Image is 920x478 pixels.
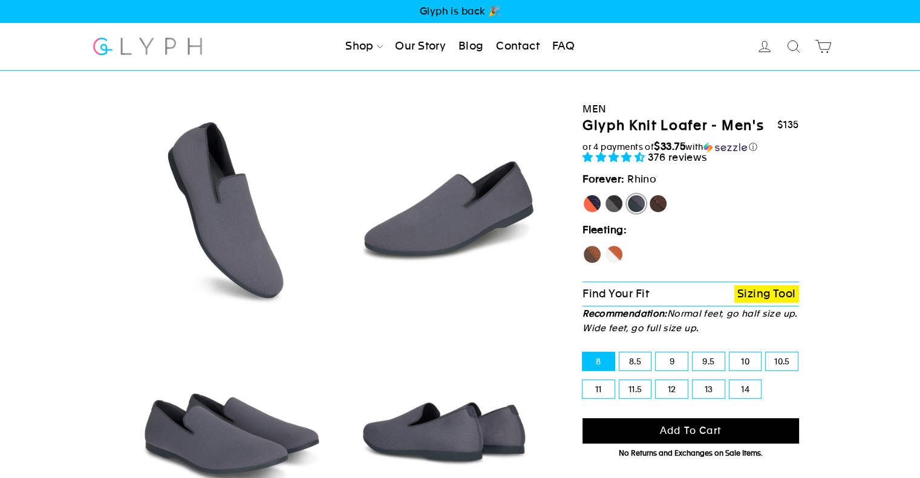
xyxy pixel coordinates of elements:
label: 10.5 [766,352,798,370]
span: $135 [777,119,799,131]
span: Add to cart [660,425,722,436]
span: Rhino [627,173,656,185]
label: 8.5 [619,352,651,370]
label: Fox [604,245,624,264]
label: Panther [604,194,624,213]
div: or 4 payments of with [582,141,799,153]
ul: Primary [341,33,579,60]
a: Contact [491,33,544,60]
span: Find Your Fit [582,287,649,300]
label: 12 [656,380,688,398]
img: Sezzle [703,142,747,153]
a: Blog [454,33,489,60]
strong: Recommendation: [582,308,667,318]
strong: Forever: [582,173,625,185]
span: 376 reviews [648,151,708,163]
h1: Glyph Knit Loafer - Men's [582,117,764,135]
span: $33.75 [654,140,685,152]
label: 14 [729,380,762,398]
span: 4.73 stars [582,151,648,163]
a: Our Story [390,33,451,60]
label: 10 [729,352,762,370]
a: FAQ [547,33,579,60]
label: Hawk [582,245,602,264]
label: 9 [656,352,688,370]
img: Rhino [344,106,550,312]
a: Sizing Tool [734,285,799,303]
label: 13 [693,380,725,398]
label: [PERSON_NAME] [582,194,602,213]
label: 11.5 [619,380,651,398]
p: Normal feet, go half size up. Wide feet, go full size up. [582,306,799,335]
div: or 4 payments of$33.75withSezzle Click to learn more about Sezzle [582,141,799,153]
strong: Fleeting: [582,224,627,236]
div: Men [582,101,799,117]
button: Add to cart [582,418,799,444]
label: 8 [582,352,615,370]
img: Glyph [91,30,204,62]
label: Rhino [627,194,646,213]
span: No Returns and Exchanges on Sale Items. [619,449,763,457]
label: 11 [582,380,615,398]
a: Shop [341,33,388,60]
label: 9.5 [693,352,725,370]
label: Mustang [648,194,668,213]
img: Rhino [127,106,333,312]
